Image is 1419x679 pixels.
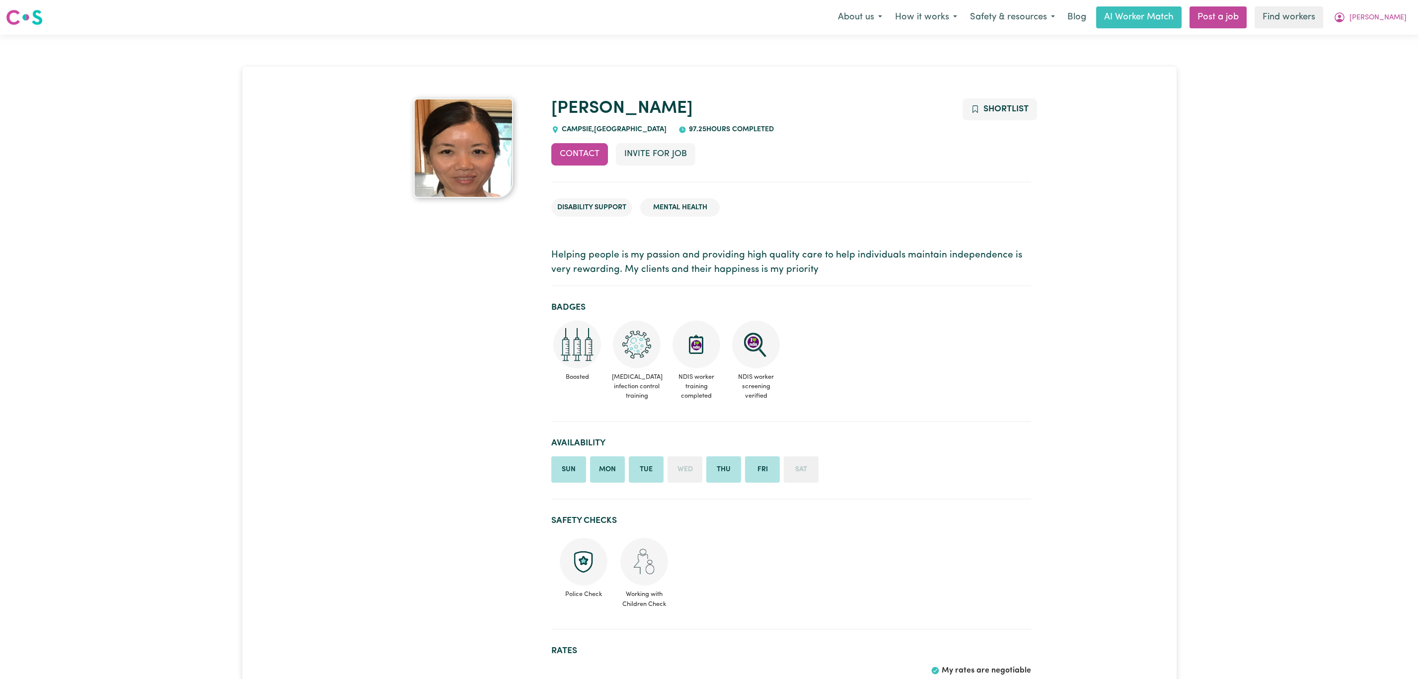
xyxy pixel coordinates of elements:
img: CS Academy: COVID-19 Infection Control Training course completed [613,321,661,368]
li: Available on Thursday [706,456,741,483]
span: Working with Children Check [620,586,669,608]
span: CAMPSIE , [GEOGRAPHIC_DATA] [559,126,667,133]
button: How it works [889,7,964,28]
span: NDIS worker training completed [671,368,722,405]
button: Invite for Job [616,143,695,165]
li: Unavailable on Wednesday [668,456,702,483]
img: Care and support worker has received booster dose of COVID-19 vaccination [553,321,601,368]
img: Amy [414,98,513,198]
a: Blog [1061,6,1092,28]
button: Add to shortlist [963,98,1038,120]
a: Careseekers logo [6,6,43,29]
img: CS Academy: Introduction to NDIS Worker Training course completed [672,321,720,368]
a: [PERSON_NAME] [551,100,693,117]
button: Contact [551,143,608,165]
button: Safety & resources [964,7,1061,28]
h2: Safety Checks [551,515,1031,526]
span: 97.25 hours completed [686,126,774,133]
li: Available on Friday [745,456,780,483]
li: Available on Monday [590,456,625,483]
img: NDIS Worker Screening Verified [732,321,780,368]
span: Shortlist [983,105,1029,113]
span: Boosted [551,368,603,386]
h2: Rates [551,646,1031,656]
a: Find workers [1255,6,1323,28]
a: Post a job [1190,6,1247,28]
span: [MEDICAL_DATA] infection control training [611,368,663,405]
button: My Account [1327,7,1413,28]
a: Amy's profile picture' [387,98,539,198]
li: Disability Support [551,198,632,217]
p: Helping people is my passion and providing high quality care to help individuals maintain indepen... [551,249,1031,277]
span: My rates are negotiable [942,667,1031,675]
span: [PERSON_NAME] [1349,12,1407,23]
a: AI Worker Match [1096,6,1182,28]
h2: Badges [551,302,1031,313]
li: Available on Tuesday [629,456,664,483]
li: Unavailable on Saturday [784,456,819,483]
img: Police check [560,538,607,586]
span: Police Check [559,586,608,599]
button: About us [831,7,889,28]
span: NDIS worker screening verified [730,368,782,405]
img: Careseekers logo [6,8,43,26]
li: Available on Sunday [551,456,586,483]
h2: Availability [551,438,1031,448]
img: Working with children check [620,538,668,586]
li: Mental Health [640,198,720,217]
